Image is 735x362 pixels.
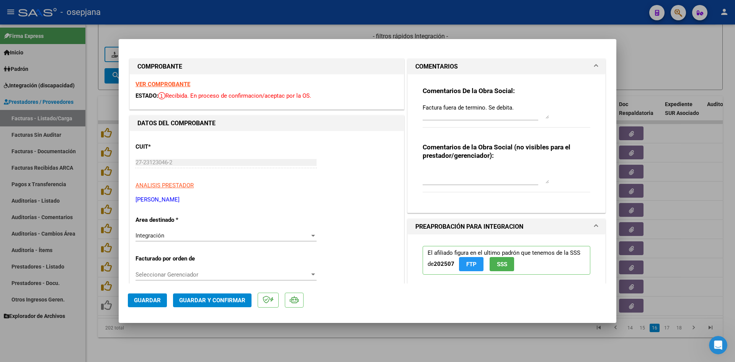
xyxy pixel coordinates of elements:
[459,257,483,271] button: FTP
[466,261,477,268] span: FTP
[423,87,515,95] strong: Comentarios De la Obra Social:
[134,297,161,304] span: Guardar
[136,254,214,263] p: Facturado por orden de
[136,271,310,278] span: Seleccionar Gerenciador
[179,297,245,304] span: Guardar y Confirmar
[709,336,727,354] iframe: Intercom live chat
[137,120,216,127] strong: DATOS DEL COMPROBANTE
[490,257,514,271] button: SSS
[136,216,214,224] p: Area destinado *
[137,63,182,70] strong: COMPROBANTE
[136,81,190,88] a: VER COMPROBANTE
[497,261,507,268] span: SSS
[415,62,458,71] h1: COMENTARIOS
[136,92,158,99] span: ESTADO:
[415,222,523,231] h1: PREAPROBACIÓN PARA INTEGRACION
[158,92,311,99] span: Recibida. En proceso de confirmacion/aceptac por la OS.
[423,246,590,275] p: El afiliado figura en el ultimo padrón que tenemos de la SSS de
[408,59,605,74] mat-expansion-panel-header: COMENTARIOS
[128,293,167,307] button: Guardar
[136,182,194,189] span: ANALISIS PRESTADOR
[136,143,214,151] p: CUIT
[408,219,605,234] mat-expansion-panel-header: PREAPROBACIÓN PARA INTEGRACION
[173,293,252,307] button: Guardar y Confirmar
[136,232,164,239] span: Integración
[434,260,454,267] strong: 202507
[136,195,398,204] p: [PERSON_NAME]
[423,143,570,159] strong: Comentarios de la Obra Social (no visibles para el prestador/gerenciador):
[408,74,605,213] div: COMENTARIOS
